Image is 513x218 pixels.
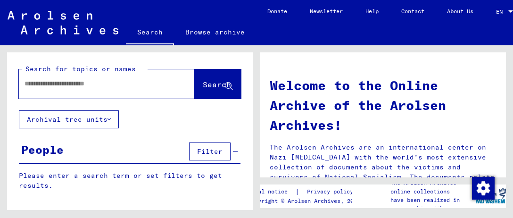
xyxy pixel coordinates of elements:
span: Filter [197,147,223,156]
a: Legal notice [248,187,295,197]
h1: Welcome to the Online Archive of the Arolsen Archives! [270,75,496,135]
mat-label: Search for topics or names [25,65,136,73]
div: People [21,141,64,158]
a: Browse archive [174,21,256,43]
a: Privacy policy [299,187,364,197]
a: Search [126,21,174,45]
img: Arolsen_neg.svg [8,11,118,34]
button: Search [195,69,241,99]
span: Search [203,80,231,89]
button: Archival tree units [19,110,119,128]
span: EN [496,8,506,15]
div: | [248,187,364,197]
p: The Arolsen Archives online collections [390,179,475,196]
p: have been realized in partnership with [390,196,475,213]
p: Please enter a search term or set filters to get results. [19,171,240,191]
p: Copyright © Arolsen Archives, 2021 [248,197,364,205]
img: Change consent [472,177,495,200]
button: Filter [189,143,231,160]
